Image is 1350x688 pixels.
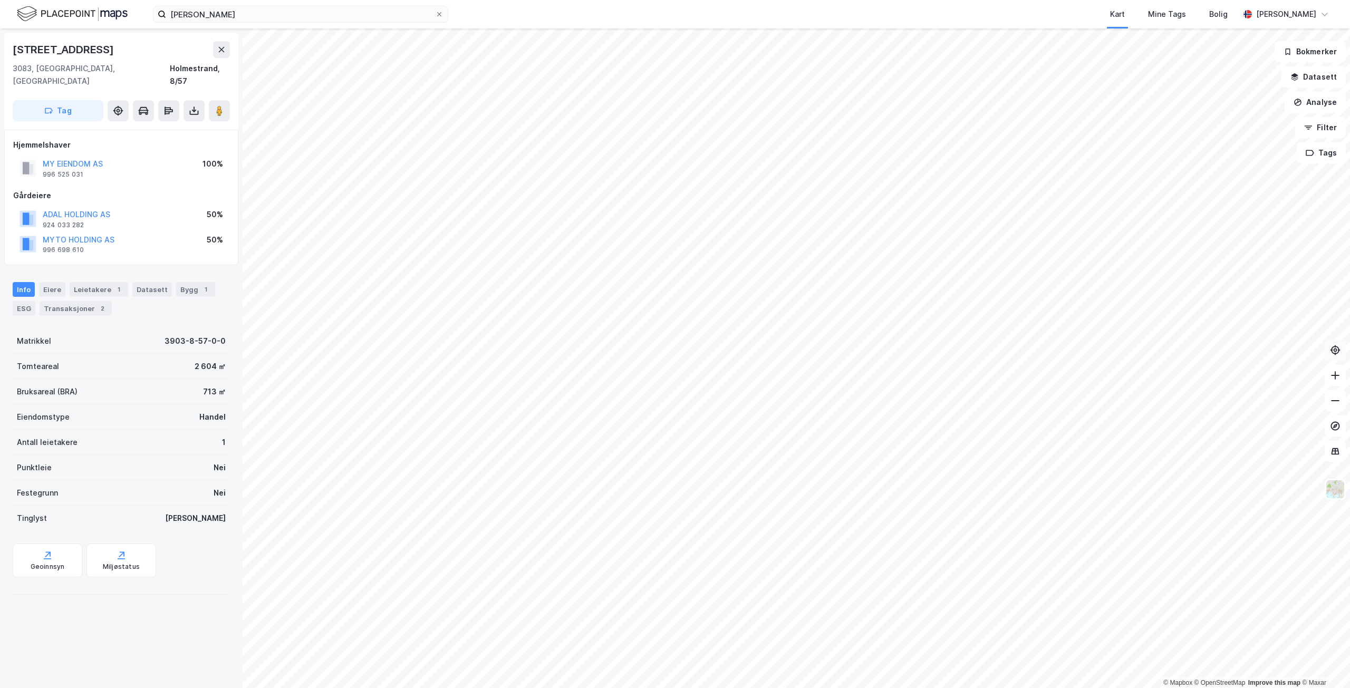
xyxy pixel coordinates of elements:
button: Datasett [1281,66,1346,88]
div: 1 [113,284,124,295]
div: Kontrollprogram for chat [1297,637,1350,688]
button: Tags [1297,142,1346,163]
div: Bygg [176,282,215,297]
div: Bolig [1209,8,1228,21]
div: Mine Tags [1148,8,1186,21]
button: Analyse [1285,92,1346,113]
iframe: Chat Widget [1297,637,1350,688]
div: Holmestrand, 8/57 [170,62,230,88]
div: 50% [207,234,223,246]
a: Improve this map [1248,679,1300,686]
div: 996 698 610 [43,246,84,254]
div: 3083, [GEOGRAPHIC_DATA], [GEOGRAPHIC_DATA] [13,62,170,88]
button: Bokmerker [1275,41,1346,62]
div: 996 525 031 [43,170,83,179]
div: 1 [200,284,211,295]
div: Matrikkel [17,335,51,347]
div: Handel [199,411,226,423]
img: Z [1325,479,1345,499]
input: Søk på adresse, matrikkel, gårdeiere, leietakere eller personer [166,6,435,22]
div: 3903-8-57-0-0 [165,335,226,347]
img: logo.f888ab2527a4732fd821a326f86c7f29.svg [17,5,128,23]
div: Tinglyst [17,512,47,525]
div: Transaksjoner [40,301,112,316]
div: Datasett [132,282,172,297]
div: Punktleie [17,461,52,474]
div: Miljøstatus [103,563,140,571]
div: [STREET_ADDRESS] [13,41,116,58]
div: 1 [222,436,226,449]
div: Geoinnsyn [31,563,65,571]
div: Hjemmelshaver [13,139,229,151]
div: Leietakere [70,282,128,297]
div: Nei [214,487,226,499]
div: Tomteareal [17,360,59,373]
div: 2 [97,303,108,314]
div: Nei [214,461,226,474]
a: Mapbox [1163,679,1192,686]
div: Bruksareal (BRA) [17,385,78,398]
div: Gårdeiere [13,189,229,202]
div: Kart [1110,8,1125,21]
div: Eiendomstype [17,411,70,423]
button: Filter [1295,117,1346,138]
div: 2 604 ㎡ [195,360,226,373]
button: Tag [13,100,103,121]
div: Festegrunn [17,487,58,499]
div: [PERSON_NAME] [1256,8,1316,21]
div: 924 033 282 [43,221,84,229]
div: Info [13,282,35,297]
div: 50% [207,208,223,221]
div: [PERSON_NAME] [165,512,226,525]
div: Eiere [39,282,65,297]
div: 100% [202,158,223,170]
a: OpenStreetMap [1194,679,1246,686]
div: ESG [13,301,35,316]
div: Antall leietakere [17,436,78,449]
div: 713 ㎡ [203,385,226,398]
